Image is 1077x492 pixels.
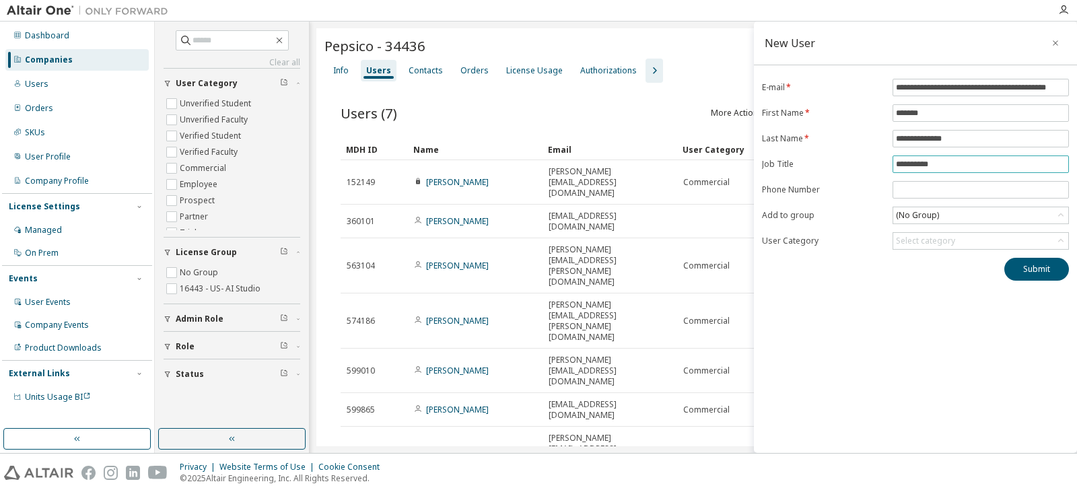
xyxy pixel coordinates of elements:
[709,102,774,125] button: More Actions
[25,343,102,353] div: Product Downloads
[765,38,815,48] div: New User
[426,365,489,376] a: [PERSON_NAME]
[683,365,730,376] span: Commercial
[762,236,884,246] label: User Category
[324,36,425,55] span: Pepsico - 34436
[180,192,217,209] label: Prospect
[280,369,288,380] span: Clear filter
[180,462,219,472] div: Privacy
[426,404,489,415] a: [PERSON_NAME]
[548,139,672,160] div: Email
[762,210,884,221] label: Add to group
[4,466,73,480] img: altair_logo.svg
[683,260,730,271] span: Commercial
[762,159,884,170] label: Job Title
[580,65,637,76] div: Authorizations
[762,108,884,118] label: First Name
[176,78,238,89] span: User Category
[683,139,763,160] div: User Category
[896,236,955,246] div: Select category
[683,316,730,326] span: Commercial
[549,399,671,421] span: [EMAIL_ADDRESS][DOMAIN_NAME]
[409,65,443,76] div: Contacts
[219,462,318,472] div: Website Terms of Use
[333,65,349,76] div: Info
[25,151,71,162] div: User Profile
[180,144,240,160] label: Verified Faculty
[762,184,884,195] label: Phone Number
[366,65,391,76] div: Users
[280,247,288,258] span: Clear filter
[180,209,211,225] label: Partner
[176,341,195,352] span: Role
[9,368,70,379] div: External Links
[25,127,45,138] div: SKUs
[347,177,375,188] span: 152149
[347,405,375,415] span: 599865
[25,55,73,65] div: Companies
[148,466,168,480] img: youtube.svg
[683,405,730,415] span: Commercial
[9,273,38,284] div: Events
[549,244,671,287] span: [PERSON_NAME][EMAIL_ADDRESS][PERSON_NAME][DOMAIN_NAME]
[180,176,220,192] label: Employee
[180,128,244,144] label: Verified Student
[164,332,300,361] button: Role
[1004,258,1069,281] button: Submit
[164,304,300,334] button: Admin Role
[460,65,489,76] div: Orders
[176,369,204,380] span: Status
[341,104,397,122] span: Users (7)
[164,359,300,389] button: Status
[164,57,300,68] a: Clear all
[25,248,59,258] div: On Prem
[280,341,288,352] span: Clear filter
[683,177,730,188] span: Commercial
[426,176,489,188] a: [PERSON_NAME]
[347,365,375,376] span: 599010
[180,225,199,241] label: Trial
[25,320,89,330] div: Company Events
[549,355,671,387] span: [PERSON_NAME][EMAIL_ADDRESS][DOMAIN_NAME]
[180,96,254,112] label: Unverified Student
[347,260,375,271] span: 563104
[506,65,563,76] div: License Usage
[893,207,1068,223] div: (No Group)
[25,30,69,41] div: Dashboard
[25,391,91,402] span: Units Usage BI
[176,247,237,258] span: License Group
[180,265,221,281] label: No Group
[180,281,263,297] label: 16443 - US- AI Studio
[413,139,537,160] div: Name
[126,466,140,480] img: linkedin.svg
[25,297,71,308] div: User Events
[426,260,489,271] a: [PERSON_NAME]
[762,82,884,93] label: E-mail
[280,78,288,89] span: Clear filter
[176,314,223,324] span: Admin Role
[25,225,62,236] div: Managed
[426,315,489,326] a: [PERSON_NAME]
[549,211,671,232] span: [EMAIL_ADDRESS][DOMAIN_NAME]
[893,233,1068,249] div: Select category
[9,201,80,212] div: License Settings
[318,462,388,472] div: Cookie Consent
[164,238,300,267] button: License Group
[549,433,671,476] span: [PERSON_NAME][EMAIL_ADDRESS][PERSON_NAME][DOMAIN_NAME]
[25,79,48,90] div: Users
[25,103,53,114] div: Orders
[762,133,884,144] label: Last Name
[549,166,671,199] span: [PERSON_NAME][EMAIL_ADDRESS][DOMAIN_NAME]
[180,112,250,128] label: Unverified Faculty
[25,176,89,186] div: Company Profile
[180,160,229,176] label: Commercial
[280,314,288,324] span: Clear filter
[81,466,96,480] img: facebook.svg
[346,139,403,160] div: MDH ID
[549,300,671,343] span: [PERSON_NAME][EMAIL_ADDRESS][PERSON_NAME][DOMAIN_NAME]
[164,69,300,98] button: User Category
[7,4,175,17] img: Altair One
[894,208,941,223] div: (No Group)
[180,472,388,484] p: © 2025 Altair Engineering, Inc. All Rights Reserved.
[347,216,375,227] span: 360101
